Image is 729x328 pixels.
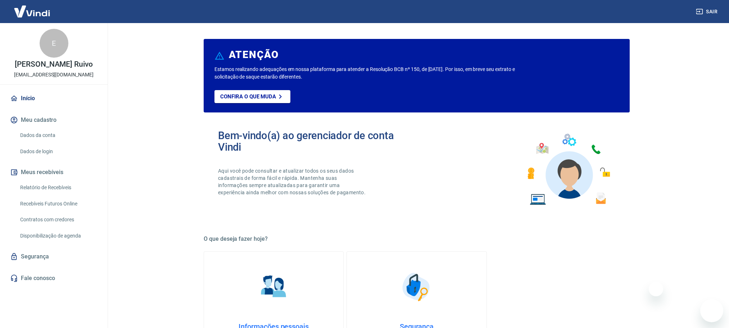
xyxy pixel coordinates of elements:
[17,196,99,211] a: Recebíveis Futuros Online
[14,71,94,79] p: [EMAIL_ADDRESS][DOMAIN_NAME]
[9,164,99,180] button: Meus recebíveis
[214,90,290,103] a: Confira o que muda
[700,299,723,322] iframe: Botão para abrir a janela de mensagens
[649,282,663,296] iframe: Fechar mensagem
[17,128,99,143] a: Dados da conta
[17,180,99,195] a: Relatório de Recebíveis
[9,0,55,22] img: Vindi
[256,269,292,305] img: Informações pessoais
[399,269,435,305] img: Segurança
[17,144,99,159] a: Dados de login
[204,235,630,243] h5: O que deseja fazer hoje?
[220,93,276,100] p: Confira o que muda
[214,66,538,81] p: Estamos realizando adequações em nossa plataforma para atender a Resolução BCB nº 150, de [DATE]....
[9,270,99,286] a: Fale conosco
[521,130,615,209] img: Imagem de um avatar masculino com diversos icones exemplificando as funcionalidades do gerenciado...
[9,90,99,106] a: Início
[694,5,720,18] button: Sair
[17,212,99,227] a: Contratos com credores
[40,29,68,58] div: E
[9,112,99,128] button: Meu cadastro
[9,249,99,265] a: Segurança
[15,61,93,68] p: [PERSON_NAME] Ruivo
[218,130,417,153] h2: Bem-vindo(a) ao gerenciador de conta Vindi
[17,229,99,243] a: Disponibilização de agenda
[218,167,367,196] p: Aqui você pode consultar e atualizar todos os seus dados cadastrais de forma fácil e rápida. Mant...
[229,51,279,58] h6: ATENÇÃO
